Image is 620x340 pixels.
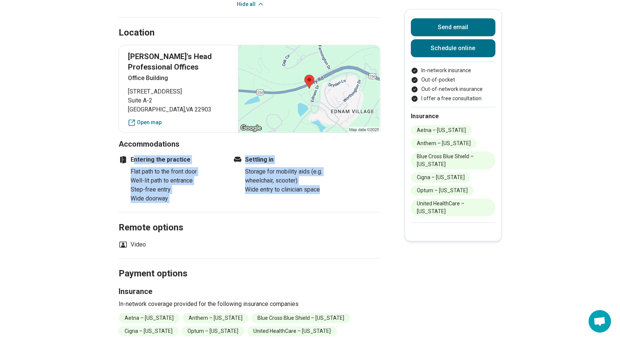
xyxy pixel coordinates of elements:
h2: Remote options [119,203,381,234]
span: Suite A-2 [128,96,229,105]
p: Office Building [128,74,229,83]
ul: Payment options [411,67,495,102]
li: Storage for mobility aids (e.g. wheelchair, scooter) [245,167,338,185]
span: [STREET_ADDRESS] [128,87,229,96]
li: Anthem – [US_STATE] [183,313,248,323]
li: In-network insurance [411,67,495,74]
li: Wide doorway [131,194,223,203]
a: Open map [128,119,229,126]
li: Optum – [US_STATE] [411,186,474,196]
li: Cigna – [US_STATE] [119,326,178,336]
h2: Insurance [411,112,495,121]
li: United HealthCare – [US_STATE] [247,326,337,336]
li: Step-free entry [131,185,223,194]
li: Out-of-network insurance [411,85,495,93]
li: Flat path to the front door [131,167,223,176]
li: Wide entry to clinician space [245,185,338,194]
button: Hide all [237,0,265,8]
li: Out-of-pocket [411,76,495,84]
h3: Accommodations [119,139,381,149]
li: Cigna – [US_STATE] [411,172,471,183]
p: [PERSON_NAME]'s Head Professional Offices [128,51,229,72]
h4: Entering the practice [119,155,223,164]
li: Aetna – [US_STATE] [119,313,180,323]
h3: Insurance [119,286,381,297]
li: Aetna – [US_STATE] [411,125,472,135]
h2: Location [119,27,155,39]
li: Blue Cross Blue Shield – [US_STATE] [411,151,495,169]
div: Open chat [589,310,611,333]
p: In-network coverage provided for the following insurance companies [119,300,381,309]
button: Send email [411,18,495,36]
span: [GEOGRAPHIC_DATA] , VA 22903 [128,105,229,114]
h4: Settling in [233,155,338,164]
li: Well-lit path to entrance [131,176,223,185]
li: Anthem – [US_STATE] [411,138,477,148]
li: Blue Cross Blue Shield – [US_STATE] [251,313,350,323]
h2: Payment options [119,249,381,280]
a: Schedule online [411,39,495,57]
li: Video [119,240,146,249]
li: I offer a free consultation [411,95,495,102]
li: Optum – [US_STATE] [181,326,244,336]
li: United HealthCare – [US_STATE] [411,199,495,217]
